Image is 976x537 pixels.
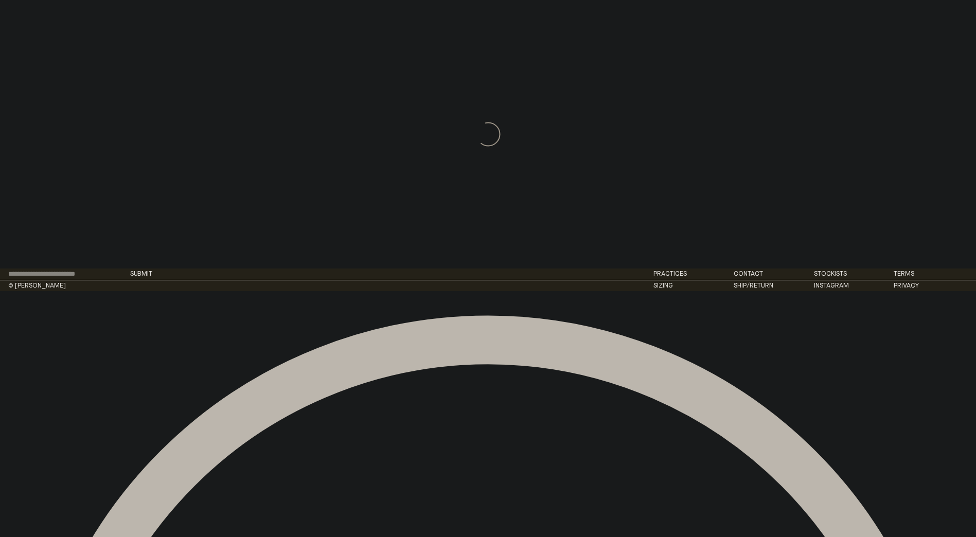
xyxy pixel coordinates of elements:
button: Submit [130,271,152,277]
a: Terms [894,271,914,277]
h2: © [PERSON_NAME] [8,282,242,289]
a: Privacy [894,282,919,289]
a: Practices [653,271,687,277]
a: Stockists [814,271,847,277]
a: Ship/Return [734,282,773,289]
a: Sizing [653,282,673,289]
a: Contact [734,271,763,277]
a: Instagram [814,282,849,289]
